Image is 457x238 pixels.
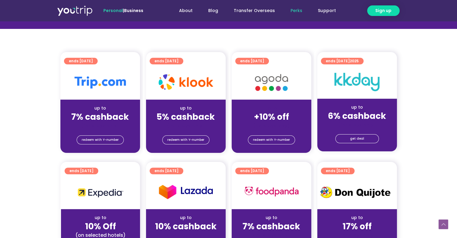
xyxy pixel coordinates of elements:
[321,168,355,174] a: ends [DATE]
[64,58,98,64] a: ends [DATE]
[65,105,135,111] div: up to
[82,136,119,144] span: redeem with Y-number
[69,168,93,174] span: ends [DATE]
[235,168,269,174] a: ends [DATE]
[85,221,116,232] strong: 10% Off
[69,58,93,64] span: ends [DATE]
[77,135,124,144] a: redeem with Y-number
[248,135,295,144] a: redeem with Y-number
[350,134,364,143] span: get deal
[103,8,143,14] span: |
[326,168,350,174] span: ends [DATE]
[65,168,98,174] a: ends [DATE]
[66,215,135,221] div: up to
[167,136,204,144] span: redeem with Y-number
[151,122,221,129] div: (for stays only)
[266,105,277,111] span: up to
[240,58,264,64] span: ends [DATE]
[367,5,400,16] a: Sign up
[151,215,221,221] div: up to
[124,8,143,14] a: Business
[235,58,269,64] a: ends [DATE]
[226,5,283,16] a: Transfer Overseas
[375,8,391,14] span: Sign up
[253,136,290,144] span: redeem with Y-number
[335,134,379,143] a: get deal
[150,168,183,174] a: ends [DATE]
[343,221,372,232] strong: 17% off
[150,58,183,64] a: ends [DATE]
[254,111,289,123] strong: +10% off
[151,105,221,111] div: up to
[242,221,300,232] strong: 7% cashback
[236,122,306,129] div: (for stays only)
[283,5,310,16] a: Perks
[162,135,209,144] a: redeem with Y-number
[328,110,386,122] strong: 6% cashback
[321,58,364,64] a: ends [DATE]2025
[65,122,135,129] div: (for stays only)
[236,215,306,221] div: up to
[71,111,129,123] strong: 7% cashback
[155,221,217,232] strong: 10% cashback
[171,5,200,16] a: About
[322,104,392,110] div: up to
[326,58,359,64] span: ends [DATE]
[200,5,226,16] a: Blog
[350,58,359,63] span: 2025
[322,215,392,221] div: up to
[154,168,178,174] span: ends [DATE]
[154,58,178,64] span: ends [DATE]
[103,8,123,14] span: Personal
[157,111,215,123] strong: 5% cashback
[240,168,264,174] span: ends [DATE]
[322,122,392,128] div: (for stays only)
[160,5,343,16] nav: Menu
[310,5,343,16] a: Support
